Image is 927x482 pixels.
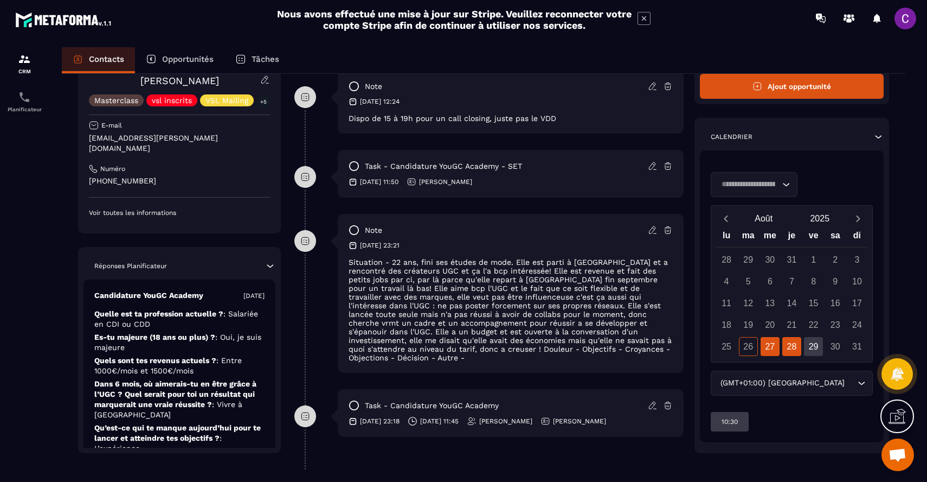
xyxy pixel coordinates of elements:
[18,53,31,66] img: formation
[761,294,780,313] div: 13
[89,133,270,154] p: [EMAIL_ADDRESS][PERSON_NAME][DOMAIN_NAME]
[100,164,125,173] p: Numéro
[152,97,192,104] p: vsl inscrits
[716,228,737,247] div: lu
[252,54,279,64] p: Tâches
[717,337,736,356] div: 25
[803,228,825,247] div: ve
[847,294,866,313] div: 17
[804,250,823,269] div: 1
[360,241,400,250] p: [DATE] 23:21
[479,417,532,426] p: [PERSON_NAME]
[94,262,167,270] p: Réponses Planificateur
[761,315,780,334] div: 20
[739,315,758,334] div: 19
[94,309,265,329] p: Quelle est ta profession actuelle ?
[782,337,801,356] div: 28
[94,379,265,420] p: Dans 6 mois, où aimerais-tu en être grâce à l’UGC ? Quel serait pour toi un résultat qui marquera...
[881,439,914,471] a: Ouvrir le chat
[804,272,823,291] div: 8
[717,315,736,334] div: 18
[847,337,866,356] div: 31
[782,250,801,269] div: 31
[846,228,868,247] div: di
[365,161,522,172] p: task - Candidature YouGC Academy - SET
[717,272,736,291] div: 4
[847,315,866,334] div: 24
[711,371,873,396] div: Search for option
[553,417,606,426] p: [PERSON_NAME]
[826,294,845,313] div: 16
[761,337,780,356] div: 27
[711,132,752,141] p: Calendrier
[718,179,780,191] input: Search for option
[847,272,866,291] div: 10
[62,47,135,73] a: Contacts
[736,209,792,228] button: Open months overlay
[826,272,845,291] div: 9
[826,250,845,269] div: 2
[256,96,271,107] p: +5
[782,315,801,334] div: 21
[94,356,265,376] p: Quels sont tes revenus actuels ?
[792,209,848,228] button: Open years overlay
[804,337,823,356] div: 29
[205,97,248,104] p: VSL Mailing
[360,177,398,186] p: [DATE] 11:50
[737,228,759,247] div: ma
[716,211,736,226] button: Previous month
[89,176,270,186] p: [PHONE_NUMBER]
[365,401,499,411] p: task - Candidature YouGC Academy
[94,423,265,454] p: Qu’est-ce qui te manque aujourd’hui pour te lancer et atteindre tes objectifs ?
[826,337,845,356] div: 30
[804,294,823,313] div: 15
[360,97,400,106] p: [DATE] 12:24
[18,91,31,104] img: scheduler
[847,250,866,269] div: 3
[716,228,868,356] div: Calendar wrapper
[739,294,758,313] div: 12
[759,228,781,247] div: me
[848,211,868,226] button: Next month
[782,272,801,291] div: 7
[761,272,780,291] div: 6
[419,177,472,186] p: [PERSON_NAME]
[711,172,797,197] div: Search for option
[243,291,265,300] p: [DATE]
[365,81,382,92] p: note
[739,337,758,356] div: 26
[782,294,801,313] div: 14
[3,83,46,120] a: schedulerschedulerPlanificateur
[3,106,46,112] p: Planificateur
[101,121,122,130] p: E-mail
[847,377,855,389] input: Search for option
[739,250,758,269] div: 29
[717,250,736,269] div: 28
[360,417,400,426] p: [DATE] 23:18
[804,315,823,334] div: 22
[349,114,673,123] p: Dispo de 15 à 19h pour un call closing, juste pas le VDD
[718,377,847,389] span: (GMT+01:00) [GEOGRAPHIC_DATA]
[826,315,845,334] div: 23
[140,75,219,86] a: [PERSON_NAME]
[700,74,884,99] button: Ajout opportunité
[3,68,46,74] p: CRM
[739,272,758,291] div: 5
[365,225,382,236] p: note
[89,208,270,217] p: Voir toutes les informations
[781,228,802,247] div: je
[825,228,846,247] div: sa
[717,294,736,313] div: 11
[716,250,868,356] div: Calendar days
[224,47,290,73] a: Tâches
[761,250,780,269] div: 30
[3,45,46,83] a: formationformationCRM
[420,417,459,426] p: [DATE] 11:45
[349,258,673,362] p: Situation - 22 ans, fini ses études de mode. Elle est parti à [GEOGRAPHIC_DATA] et a rencontré de...
[15,10,113,29] img: logo
[722,417,738,426] p: 10:30
[94,97,138,104] p: Masterclass
[94,332,265,353] p: Es-tu majeure (18 ans ou plus) ?
[94,290,203,301] p: Candidature YouGC Academy
[135,47,224,73] a: Opportunités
